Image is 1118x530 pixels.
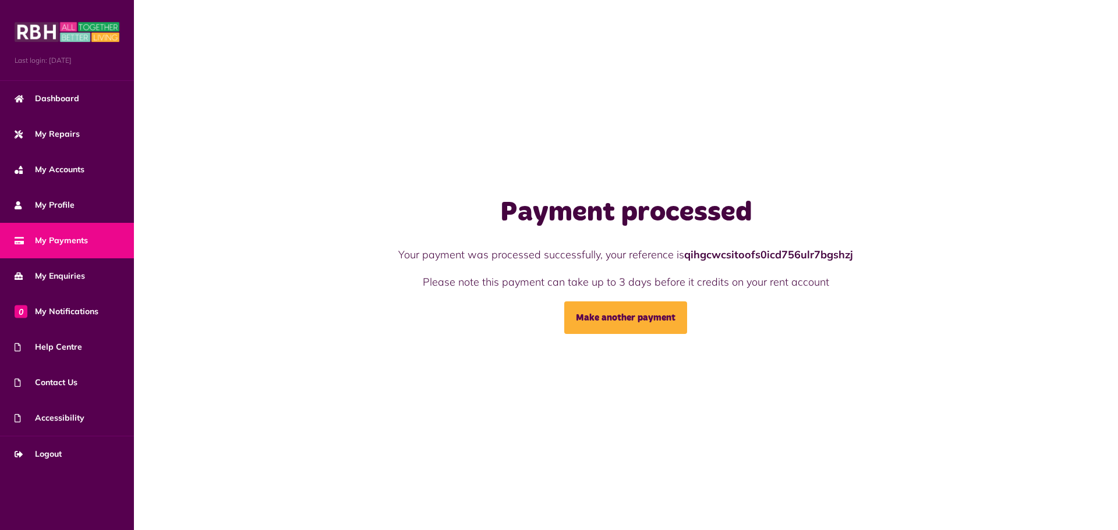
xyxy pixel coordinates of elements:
span: Help Centre [15,341,82,353]
span: My Enquiries [15,270,85,282]
span: My Payments [15,234,88,247]
span: Logout [15,448,62,460]
span: Contact Us [15,376,77,389]
span: My Repairs [15,128,80,140]
span: Accessibility [15,412,84,424]
img: MyRBH [15,20,119,44]
a: Make another payment [564,301,687,334]
span: My Notifications [15,305,98,318]
p: Your payment was processed successfully, your reference is [299,247,953,262]
span: Last login: [DATE] [15,55,119,66]
span: 0 [15,305,27,318]
span: My Profile [15,199,75,211]
p: Please note this payment can take up to 3 days before it credits on your rent account [299,274,953,290]
span: My Accounts [15,163,84,176]
h1: Payment processed [299,196,953,230]
strong: qihgcwcsitoofs0icd756ulr7bgshzj [684,248,853,261]
span: Dashboard [15,93,79,105]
